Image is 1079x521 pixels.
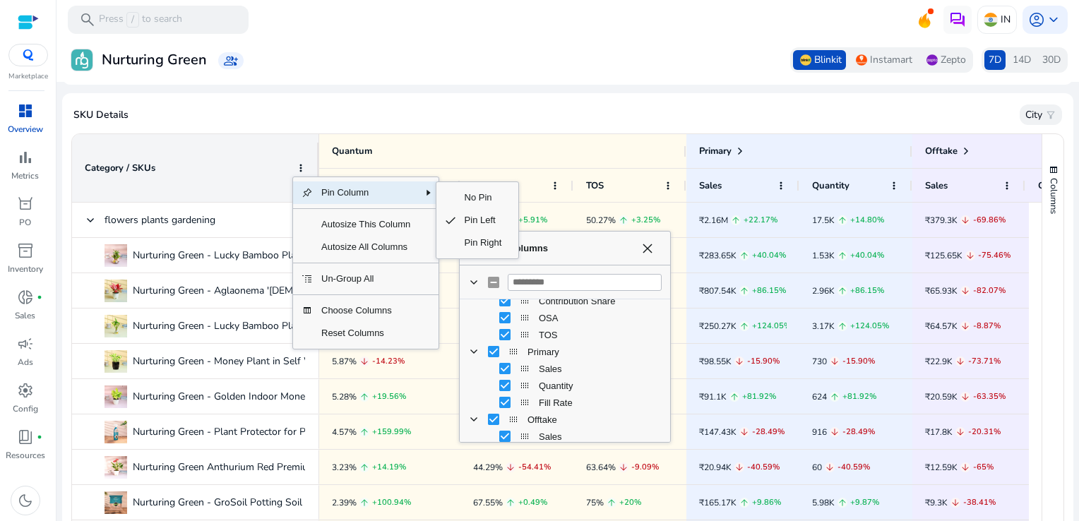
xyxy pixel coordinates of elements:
span: 124.05% [855,311,889,340]
p: Press to search [99,12,182,28]
span: Primary [527,347,662,357]
span: arrow_downward [955,427,965,437]
p: PO [19,216,31,229]
span: fiber_manual_record [37,294,42,300]
span: arrow_upward [729,392,739,402]
img: Product Image [105,315,127,337]
span: 22.17% [749,205,777,234]
div: Contribution Share Column [460,292,670,309]
img: Zepto [926,54,938,66]
span: 4.57% [332,426,357,438]
span: flowers plants gardening [105,213,215,227]
span: 50.27% [586,215,616,226]
span: + [372,417,377,446]
span: 40.59% [841,453,870,481]
div: Quantity Column [460,377,670,394]
span: 5.98K [812,497,835,508]
span: 67.55% [473,497,503,508]
span: 15.90% [751,347,780,376]
span: keyboard_arrow_down [1045,11,1062,28]
span: Offtake [527,414,662,425]
span: Quantity [539,381,662,391]
span: arrow_downward [830,357,840,366]
span: Zepto [941,53,966,67]
img: Product Image [105,280,127,302]
span: ₹64.57K [925,321,958,332]
span: + [752,311,757,340]
a: group_add [218,52,244,69]
span: arrow_upward [607,498,616,508]
span: bar_chart [17,149,34,166]
p: Marketplace [8,71,48,82]
span: Pin Column [313,181,419,204]
span: 5.91% [523,205,547,234]
span: Un-Group All [313,268,419,290]
div: Column Menu [292,176,439,349]
span: arrow_upward [739,251,749,260]
span: 40.59% [751,453,780,481]
img: Product Image [105,244,127,267]
span: - [973,205,977,234]
span: ₹20.94K [699,462,732,473]
span: 40.04% [855,241,884,270]
img: Product Image [105,491,127,514]
img: Product Image [105,456,127,479]
span: arrow_upward [837,215,847,225]
div: TOS Column [460,326,670,343]
span: + [850,276,855,305]
span: Primary [699,145,732,157]
span: 0.49% [523,488,547,517]
span: 63.35% [977,382,1006,411]
span: TOS [586,179,604,192]
span: group_add [224,54,238,68]
span: 81.92% [847,382,876,411]
img: Instamart [856,54,867,66]
span: dark_mode [17,492,34,509]
span: 624 [812,391,827,402]
span: 916 [812,426,827,438]
span: 14.23% [376,347,405,376]
span: Pin Right [456,232,511,254]
span: / [126,12,139,28]
img: in.svg [984,13,998,27]
span: + [372,382,377,411]
span: Nurturing Green - Lucky Bamboo Plant (3-Stems) in Glass Pot for Decor & Gifting - 1 unit [133,311,530,340]
span: arrow_upward [739,286,749,296]
span: ₹20.59K [925,391,958,402]
span: arrow_upward [359,392,369,402]
span: ₹12.59K [925,462,958,473]
span: ₹22.9K [925,356,953,367]
span: Reset Columns [313,322,419,345]
span: 65% [977,453,994,481]
span: 38.41% [967,488,996,517]
span: arrow_upward [359,462,369,472]
span: + [842,382,847,411]
span: ₹283.65K [699,250,737,261]
span: ₹98.55K [699,356,732,367]
span: arrow_upward [739,321,749,331]
span: + [619,488,624,517]
span: ₹147.43K [699,426,737,438]
span: arrow_downward [506,462,515,472]
span: campaign [17,335,34,352]
span: arrow_upward [359,498,369,508]
p: Resources [6,449,45,462]
span: arrow_downward [955,357,965,366]
span: 1.53K [812,250,835,261]
span: donut_small [17,289,34,306]
span: 75.46% [982,241,1011,270]
span: + [752,276,757,305]
div: Offtake Column Group [460,411,670,428]
span: 730 [812,356,827,367]
span: Sales [539,364,662,374]
span: - [973,453,977,481]
span: inventory_2 [17,242,34,259]
span: Nurturing Green - Plant Protector for Pests, 650ml - 1 unit [133,417,393,446]
span: ₹250.27K [699,321,737,332]
span: 3.17K [812,321,835,332]
span: - [968,417,972,446]
span: ₹165.17K [699,497,737,508]
img: QC-logo.svg [16,49,41,61]
span: arrow_upward [837,321,847,331]
img: Product Image [105,385,127,408]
